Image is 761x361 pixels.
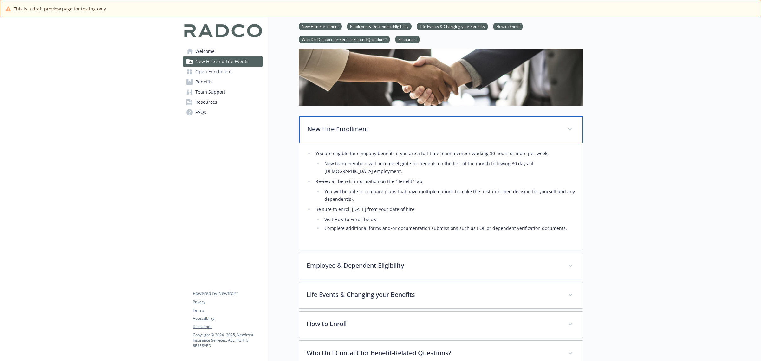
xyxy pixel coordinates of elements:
div: How to Enroll [299,312,583,338]
li: Visit How to Enroll below [322,216,576,223]
span: Welcome [195,46,215,56]
div: Life Events & Changing your Benefits [299,282,583,308]
p: Who Do I Contact for Benefit-Related Questions? [307,348,560,358]
div: Employee & Dependent Eligibility [299,253,583,279]
p: Life Events & Changing your Benefits [307,290,560,299]
span: FAQs [195,107,206,117]
li: You are eligible for company benefits if you are a full-time team member working 30 hours or more... [314,150,576,175]
span: Resources [195,97,217,107]
span: Benefits [195,77,212,87]
li: You will be able to compare plans that have multiple options to make the best-informed decision f... [322,188,576,203]
a: Privacy [193,299,263,305]
p: Employee & Dependent Eligibility [307,261,560,270]
li: New team members will become eligible for benefits on the first of the month following 30 days of... [322,160,576,175]
span: New Hire and Life Events [195,56,249,67]
a: Welcome [183,46,263,56]
a: Team Support [183,87,263,97]
li: Be sure to enroll [DATE] from your date of hire [314,206,576,232]
a: Employee & Dependent Eligibility [347,23,412,29]
a: Life Events & Changing your Benefits [417,23,488,29]
span: Open Enrollment [195,67,232,77]
span: This is a draft preview page for testing only [14,5,106,12]
a: Open Enrollment [183,67,263,77]
p: How to Enroll [307,319,560,329]
li: Review all benefit information on the "Benefit" tab. [314,178,576,203]
img: new hire page banner [299,43,583,106]
div: New Hire Enrollment [299,116,583,143]
li: Complete additional forms and/or documentation submissions such as EOI, or dependent verification... [322,225,576,232]
a: FAQs [183,107,263,117]
a: Resources [183,97,263,107]
a: Accessibility [193,316,263,321]
a: Disclaimer [193,324,263,330]
a: New Hire and Life Events [183,56,263,67]
a: Benefits [183,77,263,87]
a: Terms [193,307,263,313]
p: Copyright © 2024 - 2025 , Newfront Insurance Services, ALL RIGHTS RESERVED [193,332,263,348]
a: Who Do I Contact for Benefit-Related Questions? [299,36,390,42]
a: How to Enroll [493,23,523,29]
a: Resources [395,36,420,42]
a: New Hire Enrollment [299,23,342,29]
p: New Hire Enrollment [307,124,560,134]
span: Team Support [195,87,225,97]
div: New Hire Enrollment [299,143,583,250]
